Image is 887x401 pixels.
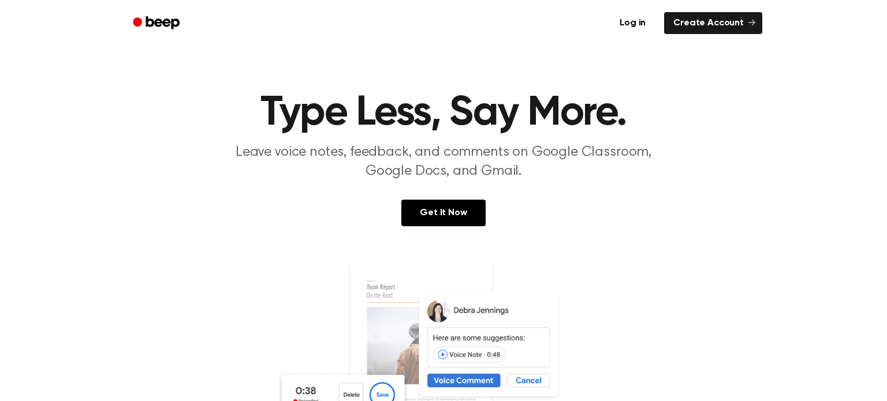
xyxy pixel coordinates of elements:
h1: Type Less, Say More. [148,92,739,134]
a: Beep [125,12,190,35]
a: Get It Now [401,200,485,226]
p: Leave voice notes, feedback, and comments on Google Classroom, Google Docs, and Gmail. [222,143,665,181]
a: Log in [608,10,657,36]
a: Create Account [664,12,762,34]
